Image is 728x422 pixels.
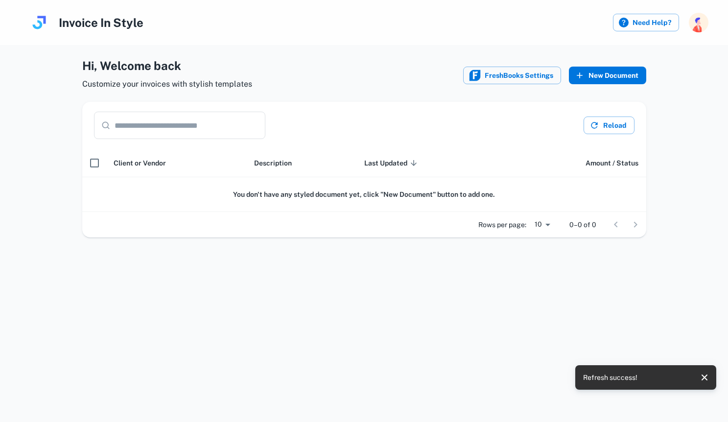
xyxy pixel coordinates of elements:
button: Reload [584,117,634,134]
span: Amount / Status [586,157,638,169]
p: 0–0 of 0 [569,219,596,230]
div: 10 [530,217,554,232]
h4: Invoice In Style [59,14,143,31]
p: Rows per page: [478,219,526,230]
button: close [697,370,712,385]
label: Need Help? [613,14,679,31]
h4: Hi , Welcome back [82,57,252,74]
img: FreshBooks icon [469,70,481,81]
h6: You don't have any styled document yet, click "New Document" button to add one. [90,189,638,200]
span: Client or Vendor [114,157,166,169]
img: photoURL [689,13,708,32]
img: logo.svg [29,13,49,32]
div: scrollable content [82,149,646,212]
span: Customize your invoices with stylish templates [82,78,252,90]
div: Refresh success! [583,368,637,387]
button: FreshBooks iconFreshBooks Settings [463,67,561,84]
button: New Document [569,67,646,84]
span: Last Updated [364,157,420,169]
span: Description [254,157,292,169]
